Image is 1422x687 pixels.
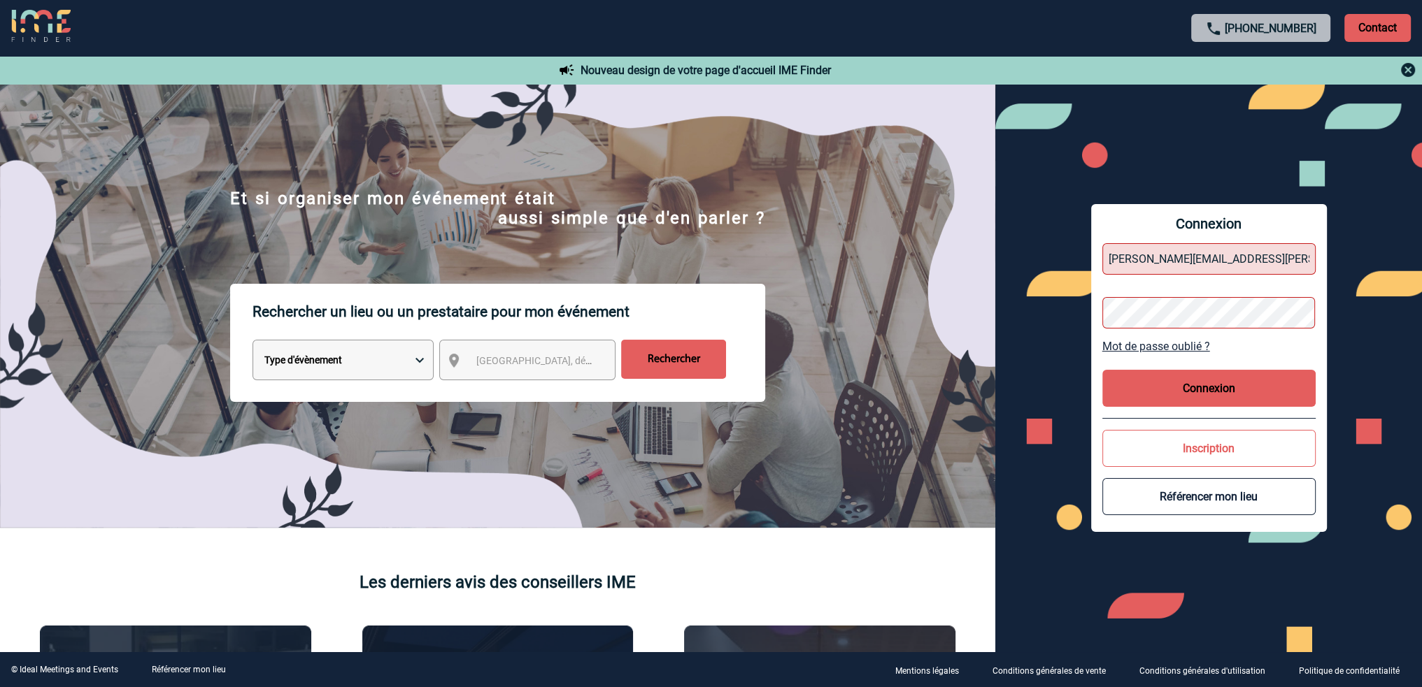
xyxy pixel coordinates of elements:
button: Connexion [1102,370,1316,407]
input: Identifiant ou mot de passe incorrect [1102,243,1316,275]
p: Conditions générales d'utilisation [1139,666,1265,676]
span: Connexion [1102,215,1316,232]
input: Rechercher [621,340,726,379]
p: Politique de confidentialité [1299,666,1400,676]
a: Conditions générales d'utilisation [1128,663,1288,677]
p: Rechercher un lieu ou un prestataire pour mon événement [253,284,765,340]
img: call-24-px.png [1205,20,1222,37]
p: Contact [1344,14,1411,42]
button: Inscription [1102,430,1316,467]
p: Mentions légales [895,666,959,676]
a: Conditions générales de vente [981,663,1128,677]
button: Référencer mon lieu [1102,478,1316,515]
div: © Ideal Meetings and Events [11,665,118,674]
a: Politique de confidentialité [1288,663,1422,677]
a: Mot de passe oublié ? [1102,340,1316,353]
a: Référencer mon lieu [152,665,226,674]
a: [PHONE_NUMBER] [1225,22,1316,35]
p: Conditions générales de vente [993,666,1106,676]
a: Mentions légales [884,663,981,677]
span: [GEOGRAPHIC_DATA], département, région... [476,355,671,366]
